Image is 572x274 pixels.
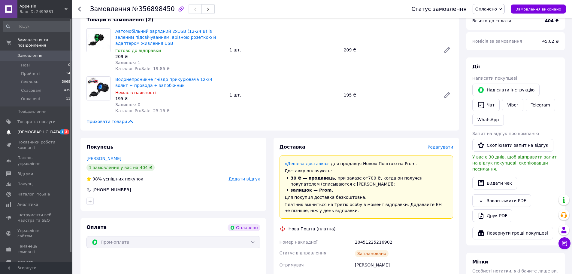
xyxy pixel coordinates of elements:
a: [PERSON_NAME] [86,156,121,161]
span: Замовлення виконано [516,7,561,11]
div: Заплановано [355,250,389,257]
span: Залишок: 0 [115,102,141,107]
span: Оплачені [21,96,40,102]
a: Автомобільний зарядний 2хUSB (12-24 В) із зеленим підсвічуванням, врізною розеткою й адаптером жи... [115,29,216,46]
span: Отримувач [280,263,304,267]
span: [DEMOGRAPHIC_DATA] [17,129,62,135]
span: Замовлення та повідомлення [17,37,72,48]
span: Аналітика [17,202,38,207]
span: 45.02 ₴ [542,39,559,44]
span: Готово до відправки [115,48,161,53]
div: успішних покупок [86,176,143,182]
a: WhatsApp [472,114,504,126]
span: Покупець [86,144,113,150]
button: Чат [472,99,500,111]
span: Статус відправлення [280,251,326,255]
div: 20451225216902 [354,237,454,248]
span: Доставка [280,144,306,150]
div: 1 шт. [227,91,341,99]
span: Каталог ProSale: 19.86 ₴ [115,66,170,71]
span: Всього до сплати [472,18,511,23]
span: Показники роботи компанії [17,140,56,150]
span: Написати покупцеві [472,76,517,81]
span: Залишок: 1 [115,60,141,65]
span: Каталог ProSale [17,192,50,197]
span: Повідомлення [17,109,47,114]
span: 3 [64,129,69,134]
div: 209 ₴ [341,46,439,54]
span: 0 [68,63,70,68]
button: Замовлення виконано [511,5,566,14]
span: Прийняті [21,71,40,76]
div: 195 ₴ [115,96,225,102]
div: [PHONE_NUMBER] [92,187,132,193]
span: №356898450 [132,5,175,13]
span: Гаманець компанії [17,244,56,254]
span: Немає в наявності [115,90,156,95]
span: 11 [66,96,70,102]
div: 1 шт. [227,46,341,54]
span: Редагувати [428,145,453,149]
div: 195 ₴ [341,91,439,99]
span: Виконані [21,79,40,85]
span: Приховати товари [86,119,134,125]
span: Товари в замовленні (2) [86,17,153,23]
span: Запит на відгук про компанію [472,131,539,136]
a: Редагувати [441,44,453,56]
span: 1 [60,129,65,134]
span: 14 [66,71,70,76]
span: Комісія за замовлення [472,39,522,44]
button: Повернути гроші покупцеві [472,227,553,239]
a: Telegram [526,99,555,111]
span: Управління сайтом [17,228,56,239]
span: Замовлення [90,5,130,13]
li: , при заказе от 700 ₴ , когда он получен покупателем (списываются с [PERSON_NAME]); [285,175,448,187]
span: Номер накладної [280,240,318,245]
span: Скасовані [21,88,41,93]
input: Пошук [3,21,71,32]
img: Водонепроникне гніздо прикурювача 12-24 вольт + провода + запобіжник [87,77,110,100]
button: Скопіювати запит на відгук [472,139,553,152]
span: 98% [92,177,102,181]
div: Оплачено [228,224,260,231]
a: Завантажити PDF [472,194,531,207]
span: Відгуки [17,171,33,177]
a: Viber [502,99,523,111]
b: 404 ₴ [545,18,559,23]
div: 1 замовлення у вас на 404 ₴ [86,164,155,171]
span: У вас є 30 днів, щоб відправити запит на відгук покупцеві, скопіювавши посилання. [472,155,557,171]
span: Додати відгук [228,177,260,181]
span: Оплата [86,224,107,230]
div: Нова Пошта (платна) [287,226,337,232]
div: Платник зміниться на Третю особу в момент відправки. Додавайте ЕН не пізніше, ніж у день відправки. [285,202,448,214]
button: Надіслати інструкцію [472,84,540,96]
div: Доставку оплачують: [285,168,448,174]
div: Ваш ID: 2499881 [20,9,72,14]
span: залишок — Prom. [291,188,333,192]
span: Дії [472,64,480,69]
span: Інструменти веб-майстра та SEO [17,212,56,223]
span: Нові [21,63,30,68]
div: Статус замовлення [411,6,467,12]
span: Панель управління [17,155,56,166]
div: Для покупця доставка безкоштовна. [285,194,448,200]
span: Мітки [472,259,488,265]
button: Видати чек [472,177,517,189]
div: Повернутися назад [78,6,83,12]
div: для продавця Новою Поштою на Prom. [285,161,448,167]
span: 3068 [62,79,70,85]
a: Водонепроникне гніздо прикурювача 12-24 вольт + провода + запобіжник [115,77,213,88]
span: Маркет [17,260,33,265]
span: 435 [64,88,70,93]
span: Покупці [17,181,34,187]
span: Оплачено [475,7,497,11]
a: «Дешева доставка» [285,161,329,166]
span: Товари та послуги [17,119,56,125]
span: Appelsin [20,4,65,9]
span: Каталог ProSale: 25.16 ₴ [115,108,170,113]
button: Чат з покупцем [558,237,570,249]
img: Автомобільний зарядний 2хUSB (12-24 В) із зеленим підсвічуванням, врізною розеткою й адаптером жи... [87,30,110,50]
div: 209 ₴ [115,54,225,60]
div: [PERSON_NAME] [354,260,454,270]
a: Друк PDF [472,209,512,222]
